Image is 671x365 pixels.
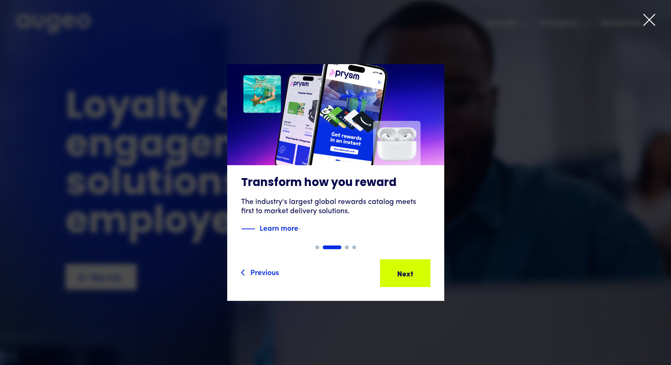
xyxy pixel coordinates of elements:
[241,197,430,216] div: The industry's largest global rewards catalog meets first to market delivery solutions.
[241,176,430,190] h3: Transform how you reward
[369,268,386,279] div: Next
[411,268,427,279] div: Next
[227,64,444,245] a: Transform how you rewardThe industry's largest global rewards catalog meets first to market deliv...
[323,245,341,249] div: Show slide 2 of 4
[352,245,356,249] div: Show slide 4 of 4
[390,268,406,279] div: Next
[260,222,298,233] strong: Learn more
[345,245,349,249] div: Show slide 3 of 4
[241,223,255,234] img: Blue decorative line
[250,266,279,277] div: Previous
[380,259,430,287] a: Next
[315,245,319,249] div: Show slide 1 of 4
[299,223,313,234] img: Blue text arrow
